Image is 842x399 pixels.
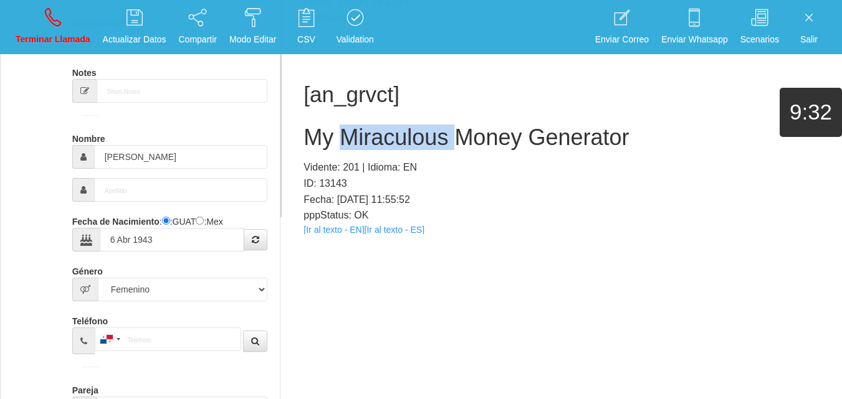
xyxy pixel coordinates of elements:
[304,176,820,192] p: ID: 13143
[98,4,171,50] a: Actualizar Datos
[284,4,328,50] a: CSV
[94,145,268,169] input: Nombre
[72,211,160,228] label: Fecha de Nacimiento
[740,32,779,47] p: Scenarios
[792,32,826,47] p: Salir
[304,125,820,150] h2: My Miraculous Money Generator
[304,225,364,235] a: [Ir al texto - EN]
[591,4,653,50] a: Enviar Correo
[16,32,90,47] p: Terminar Llamada
[95,327,241,351] input: Teléfono
[95,328,124,350] div: Panama (Panamá): +507
[72,261,103,278] label: Género
[97,79,268,103] input: Short-Notes
[11,4,95,50] a: Terminar Llamada
[304,83,820,107] h1: [an_grvct]
[304,207,820,223] p: pppStatus: OK
[595,32,649,47] p: Enviar Correo
[304,192,820,208] p: Fecha: [DATE] 11:55:52
[657,4,732,50] a: Enviar Whatsapp
[72,311,108,327] label: Teléfono
[365,225,424,235] a: [Ir al texto - ES]
[289,32,323,47] p: CSV
[196,217,204,225] input: :Yuca-Mex
[94,178,268,202] input: Apellido
[225,4,280,50] a: Modo Editar
[661,32,728,47] p: Enviar Whatsapp
[72,380,98,397] label: Pareja
[72,62,97,79] label: Notes
[304,159,820,176] p: Vidente: 201 | Idioma: EN
[175,4,221,50] a: Compartir
[162,217,170,225] input: :Quechi GUAT
[780,100,842,124] h1: 9:32
[72,128,105,145] label: Nombre
[72,211,268,251] div: : :GUAT :Mex
[336,32,373,47] p: Validation
[332,4,378,50] a: Validation
[103,32,166,47] p: Actualizar Datos
[787,4,831,50] a: Salir
[179,32,217,47] p: Compartir
[229,32,276,47] p: Modo Editar
[736,4,783,50] a: Scenarios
